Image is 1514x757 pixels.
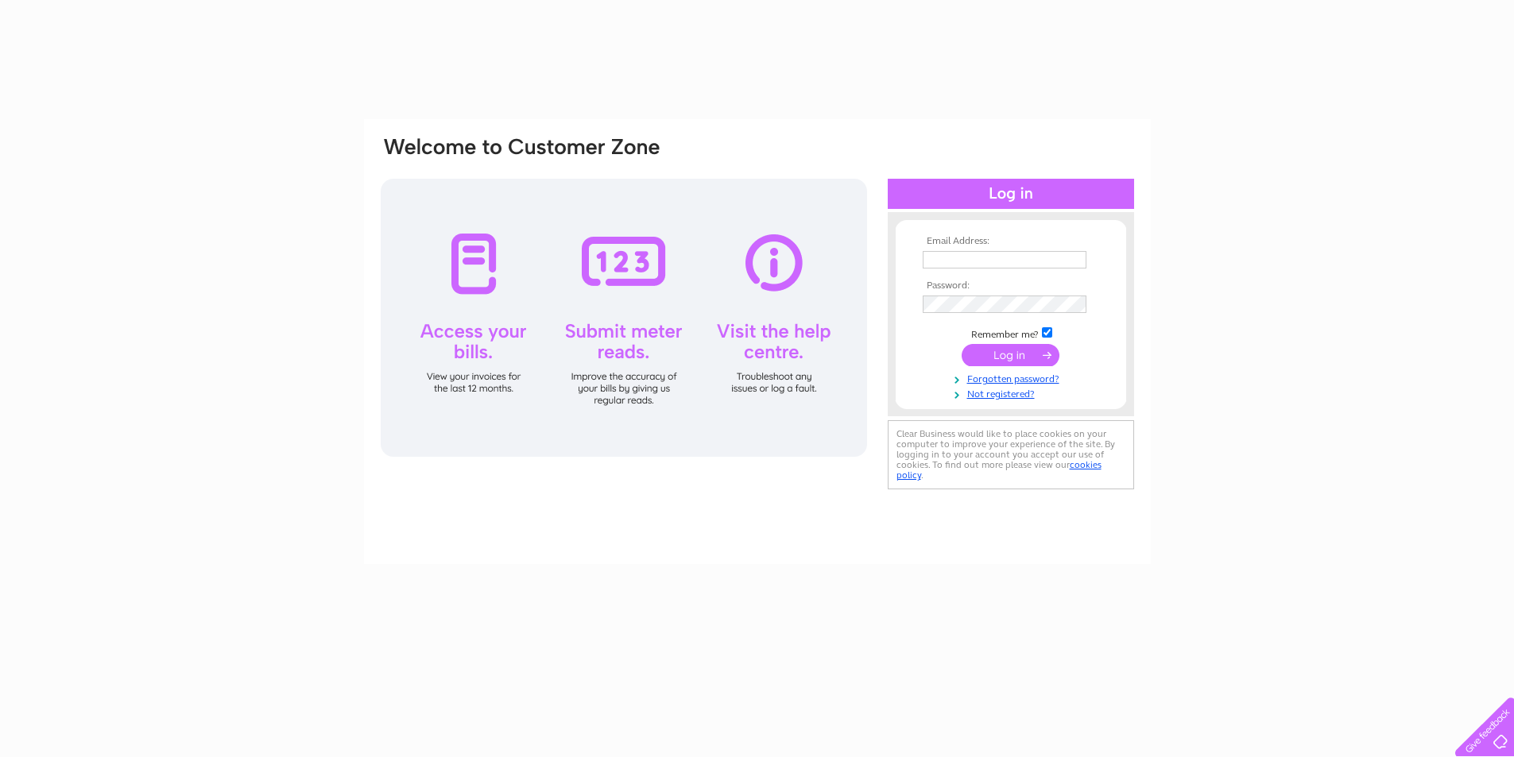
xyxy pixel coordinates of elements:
[923,370,1103,385] a: Forgotten password?
[888,420,1134,489] div: Clear Business would like to place cookies on your computer to improve your experience of the sit...
[962,344,1059,366] input: Submit
[923,385,1103,400] a: Not registered?
[919,325,1103,341] td: Remember me?
[896,459,1102,481] a: cookies policy
[919,280,1103,292] th: Password:
[919,236,1103,247] th: Email Address:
